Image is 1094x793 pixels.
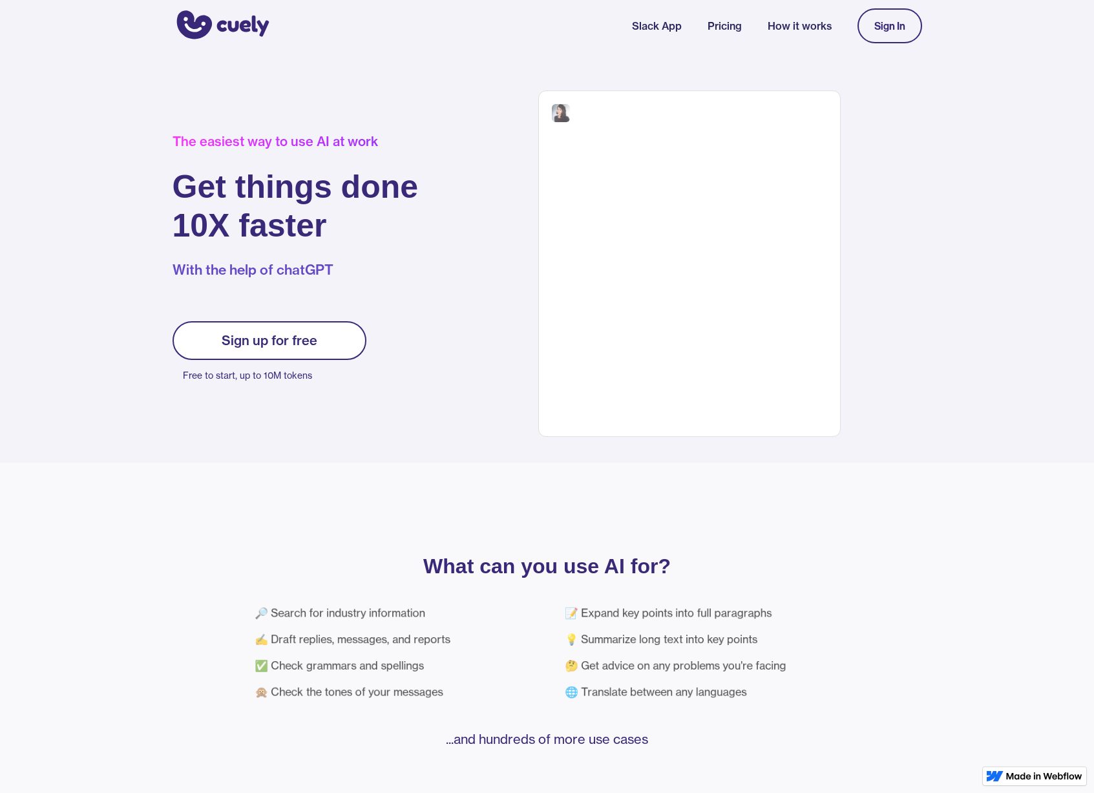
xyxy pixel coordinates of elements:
p: With the help of chatGPT [173,260,419,280]
a: Sign In [857,8,922,43]
img: Made in Webflow [1006,772,1082,780]
a: Pricing [708,18,742,34]
a: Slack App [632,18,682,34]
p: Free to start, up to 10M tokens [183,366,366,385]
a: Sign up for free [173,321,366,360]
p: What can you use AI for? [244,557,851,575]
div: Sign In [874,20,905,32]
div: 🔎 Search for industry information ✍️ Draft replies, messages, and reports ✅ Check grammars and sp... [255,600,530,706]
a: home [173,2,269,50]
div: The easiest way to use AI at work [173,134,419,149]
a: How it works [768,18,832,34]
div: 📝 Expand key points into full paragraphs 💡 Summarize long text into key points 🤔 Get advice on an... [565,600,840,706]
h1: Get things done 10X faster [173,167,419,245]
div: Sign up for free [222,333,317,348]
p: ...and hundreds of more use cases [244,730,851,748]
